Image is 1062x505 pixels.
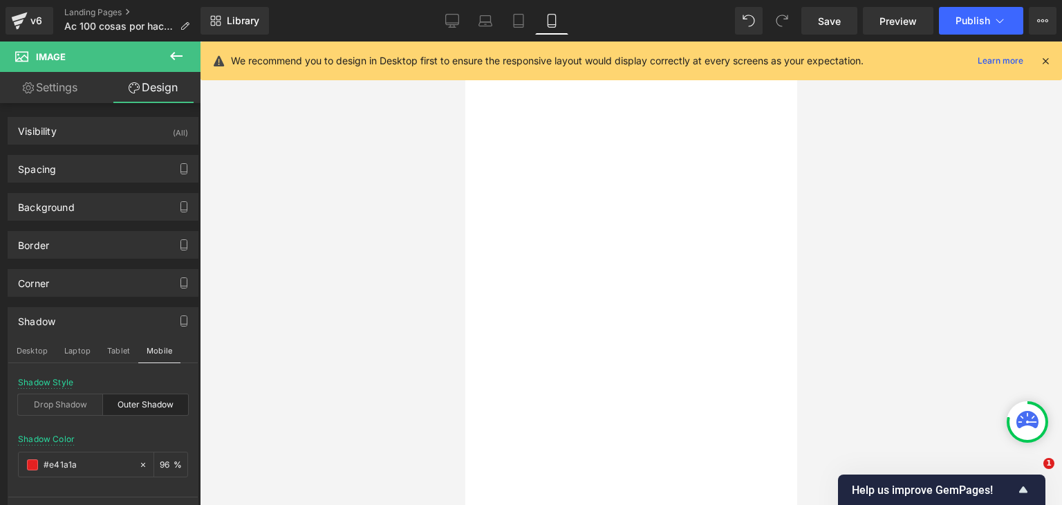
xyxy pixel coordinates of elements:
[1029,7,1056,35] button: More
[863,7,933,35] a: Preview
[36,51,66,62] span: Image
[18,394,103,415] div: Drop Shadow
[768,7,796,35] button: Redo
[154,452,187,477] div: %
[735,7,763,35] button: Undo
[18,156,56,175] div: Spacing
[231,53,864,68] p: We recommend you to design in Desktop first to ensure the responsive layout would display correct...
[852,484,1015,497] span: Help us improve GemPages!
[227,15,259,27] span: Library
[18,194,75,213] div: Background
[64,7,201,18] a: Landing Pages
[852,481,1032,498] button: Show survey - Help us improve GemPages!
[502,7,535,35] a: Tablet
[18,270,49,289] div: Corner
[818,14,841,28] span: Save
[972,53,1029,69] a: Learn more
[138,339,180,362] button: Mobile
[535,7,568,35] a: Mobile
[99,339,138,362] button: Tablet
[18,118,57,137] div: Visibility
[1043,458,1054,469] span: 1
[18,434,75,444] div: Shadow Color
[201,7,269,35] a: New Library
[1015,458,1048,491] iframe: Intercom live chat
[56,339,99,362] button: Laptop
[18,378,73,387] div: Shadow Style
[44,457,132,472] input: Color
[18,232,49,251] div: Border
[103,72,203,103] a: Design
[939,7,1023,35] button: Publish
[956,15,990,26] span: Publish
[64,21,174,32] span: Ac 100 cosas por hacer®
[18,308,55,327] div: Shadow
[436,7,469,35] a: Desktop
[469,7,502,35] a: Laptop
[173,118,188,140] div: (All)
[103,394,188,415] div: Outer Shadow
[8,339,56,362] button: Desktop
[879,14,917,28] span: Preview
[6,7,53,35] a: v6
[28,12,45,30] div: v6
